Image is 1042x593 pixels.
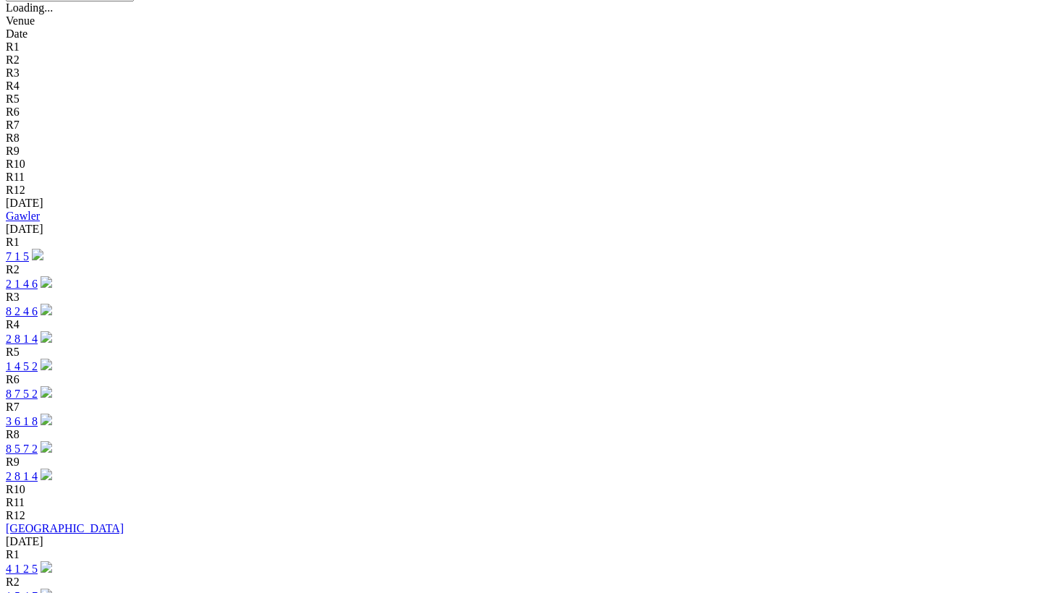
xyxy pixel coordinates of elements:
[6,470,38,482] a: 2 8 1 4
[6,40,1036,54] div: R1
[41,331,52,343] img: play-circle.svg
[6,576,1036,589] div: R2
[41,386,52,398] img: play-circle.svg
[6,197,1036,210] div: [DATE]
[6,443,38,455] a: 8 5 7 2
[6,67,1036,80] div: R3
[6,27,1036,40] div: Date
[6,401,1036,414] div: R7
[41,304,52,315] img: play-circle.svg
[6,278,38,290] a: 2 1 4 6
[6,373,1036,386] div: R6
[6,522,124,534] a: [GEOGRAPHIC_DATA]
[6,535,1036,548] div: [DATE]
[6,236,1036,249] div: R1
[6,158,1036,171] div: R10
[6,388,38,400] a: 8 7 5 2
[6,360,38,372] a: 1 4 5 2
[6,415,38,427] a: 3 6 1 8
[41,469,52,480] img: play-circle.svg
[6,132,1036,145] div: R8
[6,223,1036,236] div: [DATE]
[41,561,52,573] img: play-circle.svg
[6,93,1036,106] div: R5
[6,106,1036,119] div: R6
[6,145,1036,158] div: R9
[6,171,1036,184] div: R11
[6,456,1036,469] div: R9
[41,276,52,288] img: play-circle.svg
[6,184,1036,197] div: R12
[6,210,40,222] a: Gawler
[6,333,38,345] a: 2 8 1 4
[6,428,1036,441] div: R8
[41,359,52,370] img: play-circle.svg
[6,483,1036,496] div: R10
[6,80,1036,93] div: R4
[6,14,1036,27] div: Venue
[6,548,1036,561] div: R1
[6,318,1036,331] div: R4
[6,263,1036,276] div: R2
[32,249,43,260] img: play-circle.svg
[41,441,52,453] img: play-circle.svg
[6,509,1036,522] div: R12
[6,346,1036,359] div: R5
[41,414,52,425] img: play-circle.svg
[6,291,1036,304] div: R3
[6,250,29,263] a: 7 1 5
[6,496,1036,509] div: R11
[6,563,38,575] a: 4 1 2 5
[6,119,1036,132] div: R7
[6,305,38,317] a: 8 2 4 6
[6,1,53,14] span: Loading...
[6,54,1036,67] div: R2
